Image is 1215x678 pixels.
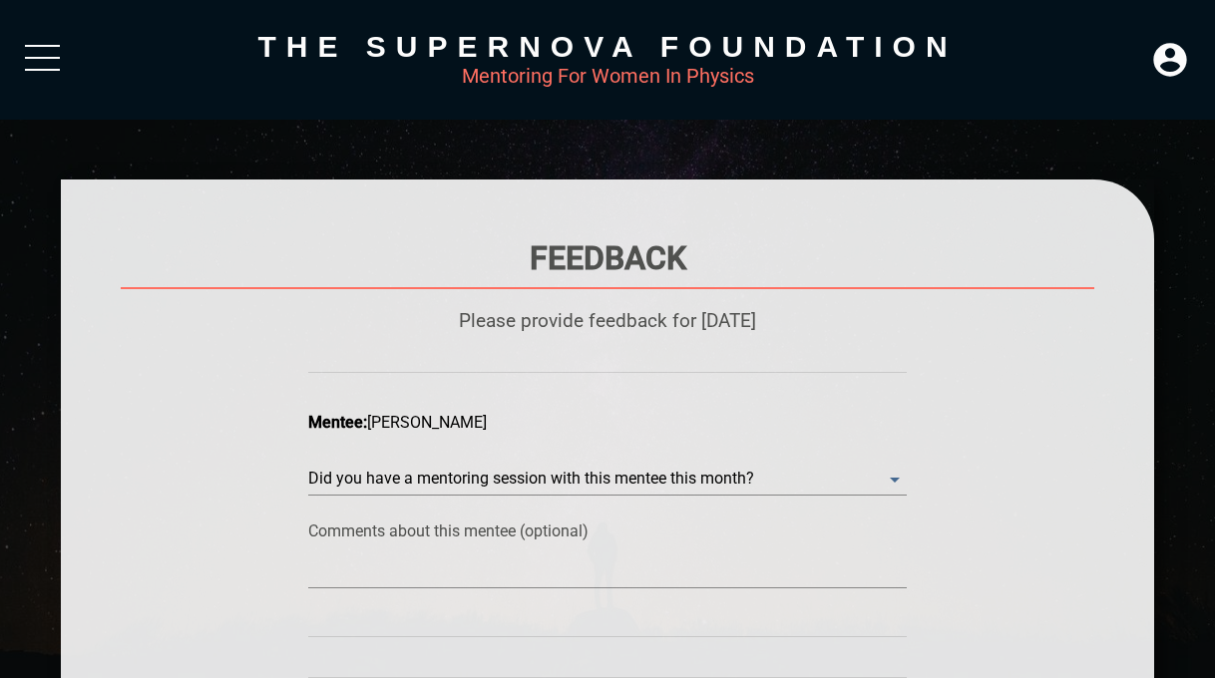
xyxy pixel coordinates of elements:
[61,30,1154,64] div: The Supernova Foundation
[308,413,907,432] div: [PERSON_NAME]
[308,413,367,432] span: Mentee:
[61,64,1154,88] div: Mentoring For Women In Physics
[308,521,907,540] p: Comments about this mentee (optional)
[121,309,1094,332] p: Please provide feedback for [DATE]
[121,239,1094,277] h1: Feedback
